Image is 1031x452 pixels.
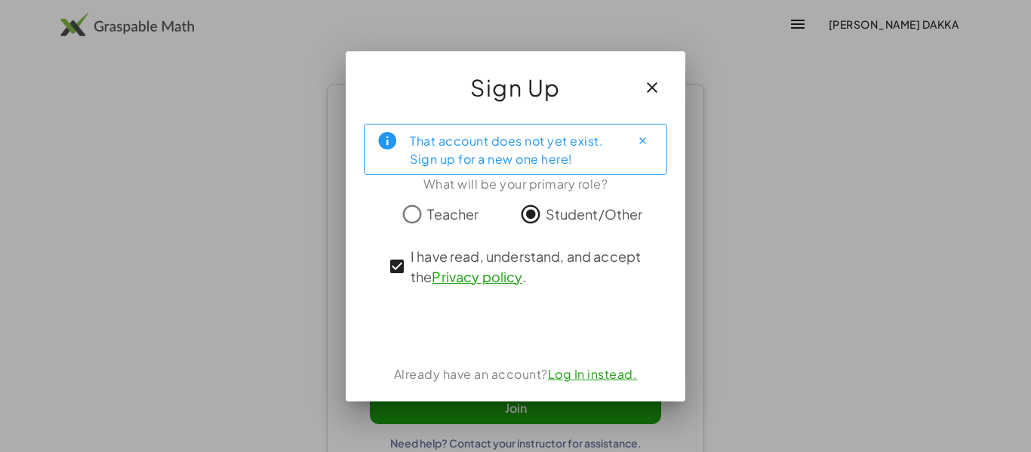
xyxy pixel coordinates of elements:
span: Sign Up [470,69,561,106]
span: Teacher [427,204,479,224]
iframe: Sign in with Google Button [432,309,599,343]
div: That account does not yet exist. Sign up for a new one here! [410,131,618,168]
span: I have read, understand, and accept the . [411,246,648,287]
a: Log In instead. [548,366,638,382]
span: Student/Other [546,204,643,224]
button: Close [630,129,654,153]
div: Already have an account? [364,365,667,383]
a: Privacy policy [432,268,522,285]
div: What will be your primary role? [364,175,667,193]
